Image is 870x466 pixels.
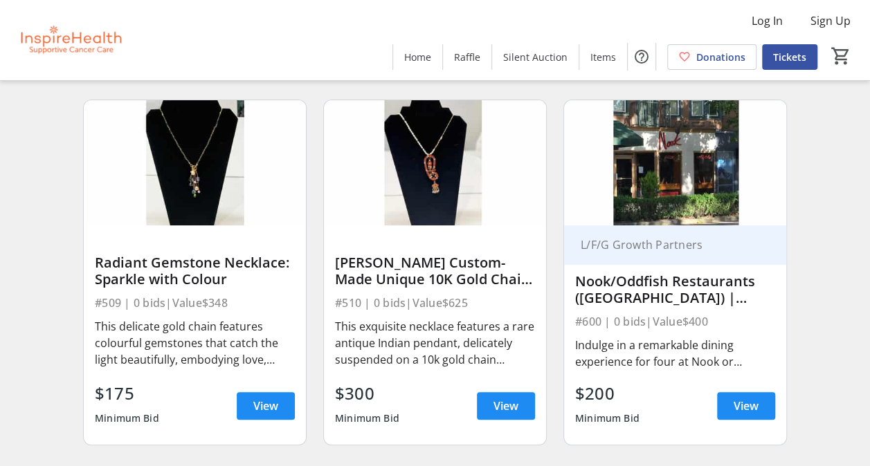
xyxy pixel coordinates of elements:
[799,10,862,32] button: Sign Up
[237,392,295,420] a: View
[335,318,535,368] div: This exquisite necklace features a rare antique Indian pendant, delicately suspended on a 10k gol...
[493,398,518,414] span: View
[84,100,306,225] img: Radiant Gemstone Necklace: Sparkle with Colour
[8,6,132,75] img: InspireHealth Supportive Cancer Care's Logo
[810,12,851,29] span: Sign Up
[762,44,817,70] a: Tickets
[443,44,491,70] a: Raffle
[717,392,775,420] a: View
[335,406,399,431] div: Minimum Bid
[492,44,579,70] a: Silent Auction
[752,12,783,29] span: Log In
[828,44,853,68] button: Cart
[741,10,794,32] button: Log In
[95,381,159,406] div: $175
[95,406,159,431] div: Minimum Bid
[95,254,295,288] div: Radiant Gemstone Necklace: Sparkle with Colour
[335,293,535,313] div: #510 | 0 bids | Value $625
[579,44,627,70] a: Items
[95,293,295,313] div: #509 | 0 bids | Value $348
[575,238,759,252] div: L/F/G Growth Partners
[590,50,616,64] span: Items
[393,44,442,70] a: Home
[564,100,786,225] img: Nook/Oddfish Restaurants (Vancouver) | Dining Experience for 4
[575,273,775,306] div: Nook/Oddfish Restaurants ([GEOGRAPHIC_DATA]) | Dining Experience for 4
[667,44,756,70] a: Donations
[503,50,568,64] span: Silent Auction
[696,50,745,64] span: Donations
[324,100,546,225] img: Liselott Montesano Custom-Made Unique 10K Gold Chain and Pendant
[335,381,399,406] div: $300
[404,50,431,64] span: Home
[773,50,806,64] span: Tickets
[335,254,535,288] div: [PERSON_NAME] Custom-Made Unique 10K Gold Chain and Pendant
[575,406,640,431] div: Minimum Bid
[575,312,775,331] div: #600 | 0 bids | Value $400
[95,318,295,368] div: This delicate gold chain features colourful gemstones that catch the light beautifully, embodying...
[454,50,480,64] span: Raffle
[575,381,640,406] div: $200
[734,398,759,414] span: View
[628,43,655,71] button: Help
[253,398,278,414] span: View
[575,337,775,370] div: Indulge in a remarkable dining experience for four at Nook or Oddfish Restaurants in [GEOGRAPHIC_...
[477,392,535,420] a: View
